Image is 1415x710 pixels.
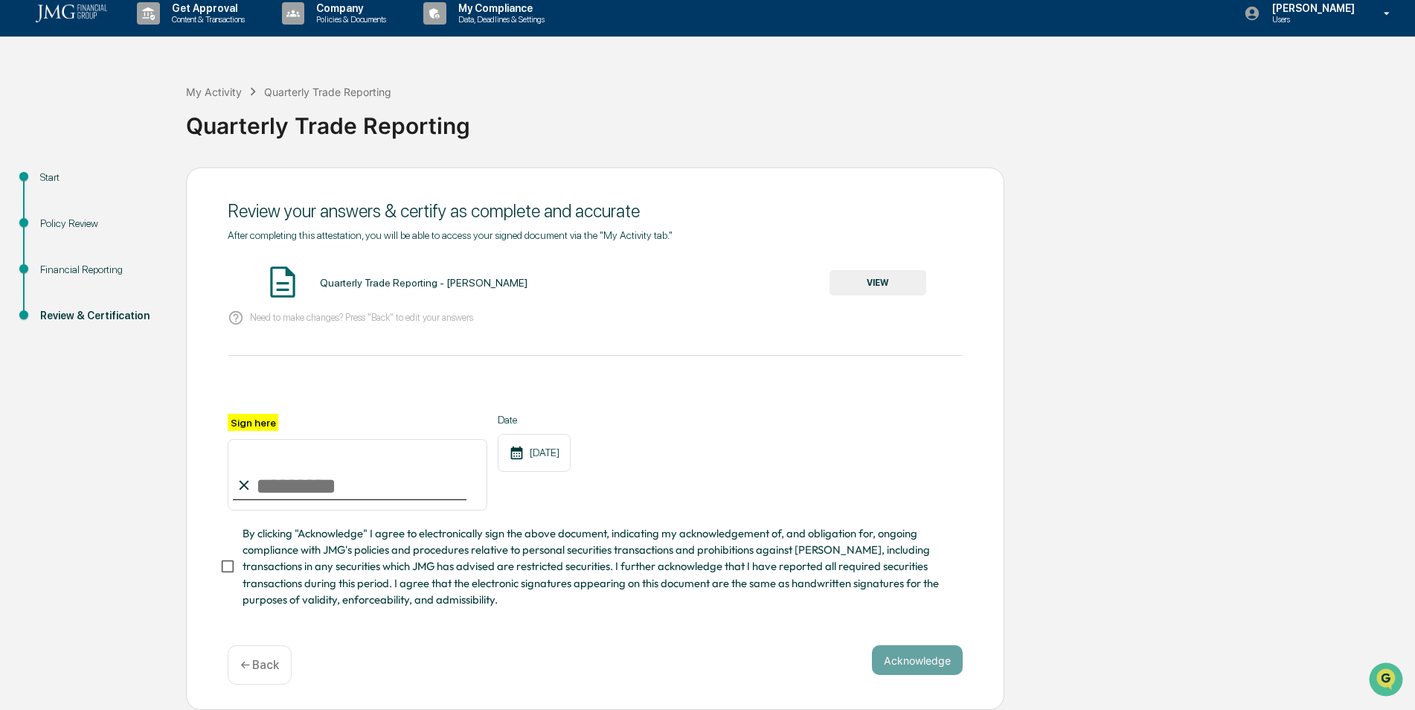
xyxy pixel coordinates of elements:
[830,270,926,295] button: VIEW
[253,118,271,136] button: Start new chat
[40,262,162,278] div: Financial Reporting
[15,31,271,55] p: How can we help?
[1260,2,1362,14] p: [PERSON_NAME]
[446,14,552,25] p: Data, Deadlines & Settings
[446,2,552,14] p: My Compliance
[30,188,96,202] span: Preclearance
[872,645,963,675] button: Acknowledge
[186,86,242,98] div: My Activity
[15,114,42,141] img: 1746055101610-c473b297-6a78-478c-a979-82029cc54cd1
[51,129,188,141] div: We're available if you need us!
[40,216,162,231] div: Policy Review
[36,4,107,22] img: logo
[228,200,963,222] div: Review your answers & certify as complete and accurate
[228,414,278,431] label: Sign here
[15,217,27,229] div: 🔎
[40,308,162,324] div: Review & Certification
[105,252,180,263] a: Powered byPylon
[102,182,190,208] a: 🗄️Attestations
[304,14,394,25] p: Policies & Documents
[15,189,27,201] div: 🖐️
[304,2,394,14] p: Company
[160,14,252,25] p: Content & Transactions
[264,263,301,301] img: Document Icon
[320,277,527,289] div: Quarterly Trade Reporting - [PERSON_NAME]
[228,229,673,241] span: After completing this attestation, you will be able to access your signed document via the "My Ac...
[1260,14,1362,25] p: Users
[186,100,1408,139] div: Quarterly Trade Reporting
[250,312,473,323] p: Need to make changes? Press "Back" to edit your answers
[9,182,102,208] a: 🖐️Preclearance
[51,114,244,129] div: Start new chat
[498,434,571,472] div: [DATE]
[243,525,951,608] span: By clicking "Acknowledge" I agree to electronically sign the above document, indicating my acknow...
[30,216,94,231] span: Data Lookup
[240,658,279,672] p: ← Back
[9,210,100,237] a: 🔎Data Lookup
[123,188,185,202] span: Attestations
[498,414,571,426] label: Date
[1367,661,1408,701] iframe: Open customer support
[108,189,120,201] div: 🗄️
[160,2,252,14] p: Get Approval
[148,252,180,263] span: Pylon
[40,170,162,185] div: Start
[264,86,391,98] div: Quarterly Trade Reporting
